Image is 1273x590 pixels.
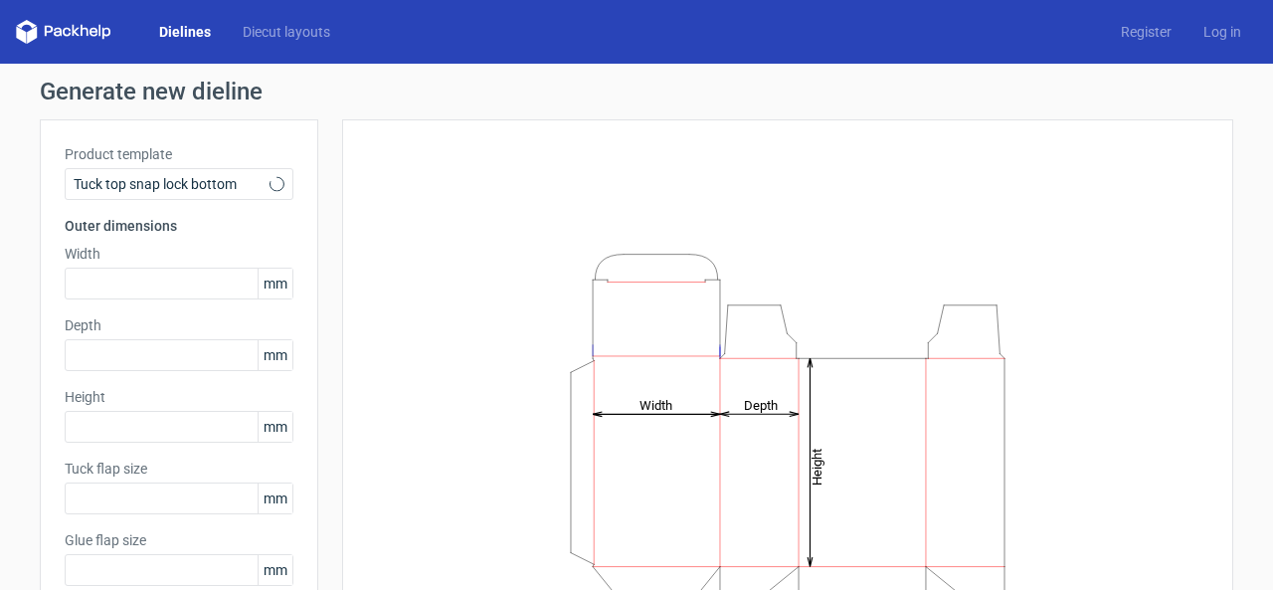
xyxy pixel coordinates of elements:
tspan: Depth [744,397,778,412]
span: Tuck top snap lock bottom [74,174,270,194]
a: Dielines [143,22,227,42]
label: Product template [65,144,293,164]
label: Tuck flap size [65,459,293,479]
span: mm [258,340,292,370]
span: mm [258,555,292,585]
a: Register [1105,22,1187,42]
a: Diecut layouts [227,22,346,42]
a: Log in [1187,22,1257,42]
h3: Outer dimensions [65,216,293,236]
span: mm [258,412,292,442]
label: Depth [65,315,293,335]
h1: Generate new dieline [40,80,1233,103]
tspan: Width [639,397,672,412]
label: Width [65,244,293,264]
span: mm [258,269,292,298]
tspan: Height [810,448,824,485]
label: Glue flap size [65,530,293,550]
label: Height [65,387,293,407]
span: mm [258,484,292,513]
